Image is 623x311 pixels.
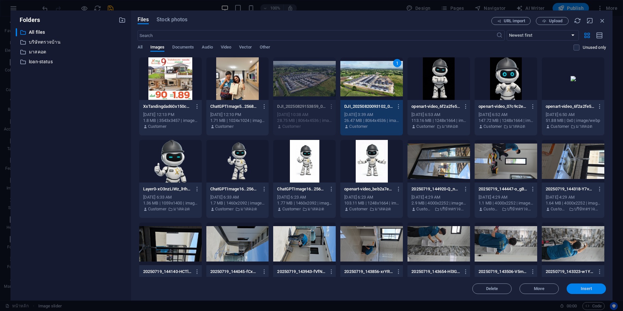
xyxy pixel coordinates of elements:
[546,112,600,118] div: [DATE] 6:50 AM
[416,124,435,129] p: Customer
[504,19,525,23] span: URL import
[344,269,393,275] p: 20250719_143856-xrYRcwRweyr4VxpViEjIOA.jpg
[29,38,114,46] p: บริษัทตรวจบ้าน
[574,17,581,24] i: Reload
[344,118,399,124] div: 26.47 MB | 8064x4536 | image/jpeg
[344,186,393,192] p: openart-video_beb2a7e7_1755316480111-mLrxtB7hTjtjobPnxkVzzA.gif
[479,200,533,206] div: 1.1 MB | 4000x2252 | image/jpeg
[411,104,460,109] p: openart-video_6f2a2fe5_1755318572788-LTiPXQ2-DFzcqmJQjZFNNQ.gif
[411,186,460,192] p: 20250719_144920-Q_nSTC4sXS_PAYx3wZ7VUg.jpg
[16,28,17,36] div: ​
[546,118,600,124] div: 51.88 MB | 0x0 | image/webp
[16,38,126,46] div: บริษัทตรวจบ้าน
[119,16,126,24] i: Create new folder
[479,186,527,192] p: 20250719_144447-o_gBOgceczyefUn4iJUP7Q.jpg
[583,45,606,50] p: Displays only files that are not in use on the website. Files added during this session can still...
[416,206,433,212] p: Customer
[282,124,301,129] p: Customer
[215,206,234,212] p: Customer
[148,206,166,212] p: Customer
[143,104,192,109] p: XsTandingdad60x150cm05-16-02-RG_UioAWed7YaSN42vT-PQ.jpg
[442,124,458,129] p: มาสคอต
[411,200,466,206] div: 2.9 MB | 4000x2252 | image/jpeg
[479,194,533,200] div: [DATE] 4:29 AM
[479,104,527,109] p: openart-video_07c9c2e7_1755318585435--24nT3MGZFFNzVyM8-8wbA.gif
[16,16,40,24] p: Folders
[549,19,562,23] span: Upload
[509,124,525,129] p: มาสคอต
[157,16,187,24] span: Stock photos
[344,200,399,206] div: 103.11 MB | 1248x1664 | image/gif
[344,194,399,200] div: [DATE] 6:23 AM
[221,43,231,52] span: Video
[173,206,190,212] p: มาสคอต
[210,104,259,109] p: ChatGPTImage5..256810_28_58-FXABqt_X6DcheYgBk0uSBA.png
[16,58,126,66] div: loan-status
[375,206,391,212] p: มาสคอต
[586,17,594,24] i: Minimize
[440,206,466,212] p: บริษัทตรวจบ้าน
[546,186,594,192] p: 20250719_144318-Y7vRJXdstb4X2BtTPsHwMQ.jpg
[411,206,466,212] div: By: Customer | Folder: บริษัทตรวจบ้าน
[202,43,213,52] span: Audio
[277,118,332,124] div: 28.75 MB | 8064x4536 | image/jpeg
[215,124,234,129] p: Customer
[551,206,567,212] p: Customer
[472,283,512,294] button: Delete
[143,269,192,275] p: 20250719_144140-HCTlwMvSDCdCVGIjFr6OuQ.jpg
[483,206,500,212] p: Customer
[411,269,460,275] p: 20250719_143654-Hl3GT6FICuVXXwqjQ5uhmg.jpg
[546,194,600,200] div: [DATE] 4:29 AM
[349,206,368,212] p: Customer
[277,200,332,206] div: 1.77 MB | 1460x2092 | image/png
[344,112,399,118] div: [DATE] 3:39 AM
[574,206,600,212] p: บริษัทตรวจบ้าน
[534,287,544,291] span: Move
[581,287,592,291] span: Insert
[138,16,149,24] span: Files
[143,118,198,124] div: 1.8 MB | 3543x3457 | image/jpeg
[143,200,198,206] div: 1.36 MB | 1059x1400 | image/png
[172,43,194,52] span: Documents
[546,200,600,206] div: 1.64 MB | 4000x2252 | image/jpeg
[308,206,324,212] p: มาสคอต
[599,17,606,24] i: Close
[240,206,257,212] p: มาสคอต
[210,112,265,118] div: [DATE] 12:10 PM
[210,186,259,192] p: ChatGPTImage16..256810_43_24-TyfBw9v6vnfG9Mw-5Ba8vg.png
[411,194,466,200] div: [DATE] 4:29 AM
[519,283,559,294] button: Move
[576,124,592,129] p: มาสคอต
[546,206,600,212] div: By: Customer | Folder: บริษัทตรวจบ้าน
[277,112,332,118] div: [DATE] 10:38 AM
[210,194,265,200] div: [DATE] 6:33 AM
[143,194,198,200] div: [DATE] 6:33 AM
[16,48,126,56] div: มาสคอต
[143,112,198,118] div: [DATE] 12:13 PM
[536,17,569,25] button: Upload
[507,206,533,212] p: บริษัทตรวจบ้าน
[277,194,332,200] div: [DATE] 6:23 AM
[260,43,270,52] span: Other
[210,269,259,275] p: 20250719_144045-fCxQ5MjBwEFDEmCyeNphTA.jpg
[282,206,301,212] p: Customer
[349,124,368,129] p: Customer
[138,43,142,52] span: All
[148,124,166,129] p: Customer
[29,48,114,56] p: มาสคอต
[29,58,114,66] p: loan-status
[411,118,466,124] div: 113.16 MB | 1248x1664 | image/gif
[277,186,326,192] p: ChatGPTImage16..256810_43_24-Qk9p3QWq3RmuwkiW6GbaMA.png
[277,269,326,275] p: 20250719_143943-fVfN4SVYJL6_K6b6jlA84g.jpg
[239,43,252,52] span: Vector
[491,17,531,25] button: URL import
[393,59,401,67] div: 1
[551,124,569,129] p: Customer
[150,43,165,52] span: Images
[344,104,393,109] p: DJI_20250820093102_0006_D-k9NzKf1HMxP95ykXf82hig.JPG
[479,112,533,118] div: [DATE] 6:52 AM
[479,118,533,124] div: 147.72 MB | 1248x1664 | image/gif
[29,29,114,36] p: All files
[138,30,496,41] input: Search
[277,104,326,109] p: DJI_20250829153859_0053_D-pEncDzgu9IPKfb3qcLhqKg.JPG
